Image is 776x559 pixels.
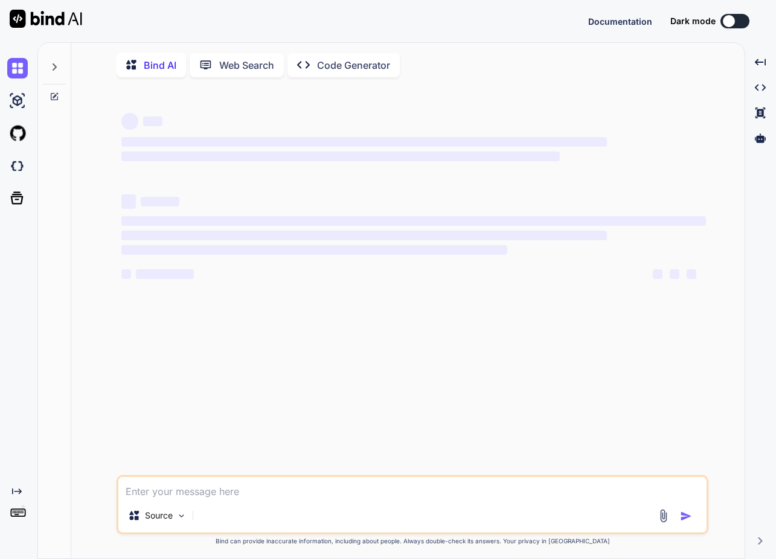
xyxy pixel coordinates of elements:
[680,510,692,522] img: icon
[656,509,670,523] img: attachment
[121,245,507,255] span: ‌
[7,58,28,78] img: chat
[588,15,652,28] button: Documentation
[121,152,560,161] span: ‌
[145,509,173,522] p: Source
[653,269,662,279] span: ‌
[121,216,706,226] span: ‌
[176,511,187,521] img: Pick Models
[10,10,82,28] img: Bind AI
[670,269,679,279] span: ‌
[121,113,138,130] span: ‌
[7,91,28,111] img: ai-studio
[7,123,28,144] img: githubLight
[687,269,696,279] span: ‌
[143,117,162,126] span: ‌
[588,16,652,27] span: Documentation
[121,231,606,240] span: ‌
[219,58,274,72] p: Web Search
[317,58,390,72] p: Code Generator
[121,194,136,209] span: ‌
[144,58,176,72] p: Bind AI
[121,269,131,279] span: ‌
[141,197,179,206] span: ‌
[117,537,708,546] p: Bind can provide inaccurate information, including about people. Always double-check its answers....
[136,269,194,279] span: ‌
[121,137,606,147] span: ‌
[7,156,28,176] img: darkCloudIdeIcon
[670,15,716,27] span: Dark mode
